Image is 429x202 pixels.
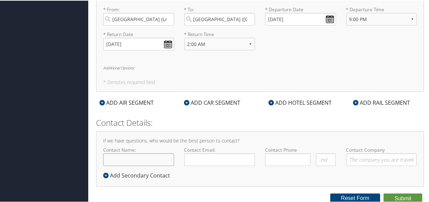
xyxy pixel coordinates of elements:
label: * To: [184,5,255,25]
h5: * Denotes required field [103,79,417,84]
input: Contact Name: [103,153,174,165]
input: MM/DD/YYYY [265,12,336,25]
label: * Departure Date [265,5,336,12]
div: ADD HOTEL SEGMENT [265,98,335,106]
div: Add Secondary Contact [103,171,173,179]
input: Contact Company [346,153,417,165]
label: Contact Email: [184,146,255,165]
label: * From: [103,5,174,25]
div: ADD RAIL SEGMENT [350,98,413,106]
label: * Return Time [184,30,255,37]
label: * Return Date [103,30,174,37]
input: Contact Email: [184,153,255,165]
div: ADD AIR SEGMENT [96,98,157,106]
h4: If we have questions, who would be the best person to contact? [103,138,417,142]
h2: Contact Details: [96,116,424,128]
h6: Additional Options: [103,65,417,69]
input: MM/DD/YYYY [103,37,174,50]
input: City or Airport Code [184,12,255,25]
input: .ext [316,153,336,165]
div: ADD CAR SEGMENT [181,98,244,106]
label: Contact Phone [265,146,336,153]
select: * Departure Time [346,12,417,25]
label: Contact Name: [103,146,174,165]
label: Contact Company [346,146,417,165]
input: City or Airport Code [103,12,174,25]
label: * Departure Time [346,5,417,30]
